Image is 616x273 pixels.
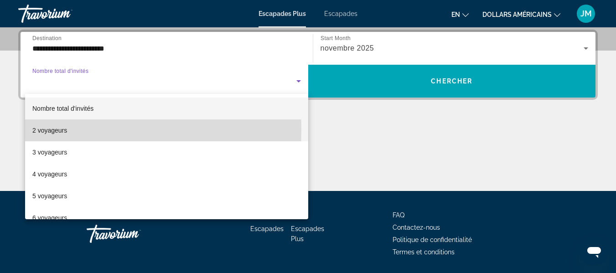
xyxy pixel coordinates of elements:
[32,105,93,112] font: Nombre total d'invités
[32,149,67,156] font: 3 voyageurs
[32,214,67,221] font: 6 voyageurs
[580,237,609,266] iframe: Bouton de lancement de la fenêtre de messagerie
[32,170,67,178] font: 4 voyageurs
[32,192,67,200] font: 5 voyageurs
[32,127,67,134] font: 2 voyageurs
